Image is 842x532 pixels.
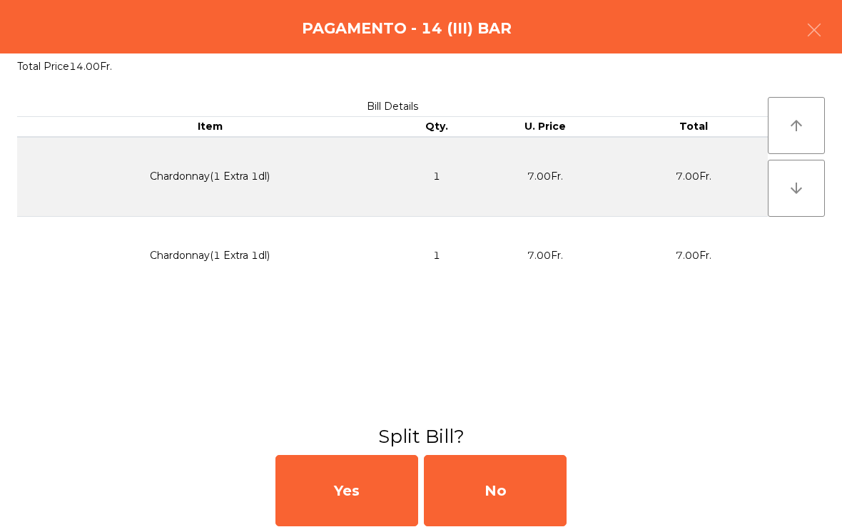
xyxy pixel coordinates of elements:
td: Chardonnay [17,137,402,217]
h3: Split Bill? [11,424,831,449]
td: 7.00Fr. [471,216,619,295]
th: U. Price [471,117,619,137]
td: 7.00Fr. [471,137,619,217]
span: (1 Extra 1dl) [210,249,270,262]
td: 1 [402,137,471,217]
span: Bill Details [367,100,418,113]
td: Chardonnay [17,216,402,295]
td: 7.00Fr. [619,216,768,295]
span: 14.00Fr. [69,60,112,73]
h4: Pagamento - 14 (III) BAR [302,18,512,39]
div: Yes [275,455,418,526]
i: arrow_upward [788,117,805,134]
i: arrow_downward [788,180,805,197]
th: Item [17,117,402,137]
button: arrow_upward [768,97,825,154]
th: Total [619,117,768,137]
button: arrow_downward [768,160,825,217]
td: 1 [402,216,471,295]
span: Total Price [17,60,69,73]
div: No [424,455,567,526]
span: (1 Extra 1dl) [210,170,270,183]
th: Qty. [402,117,471,137]
td: 7.00Fr. [619,137,768,217]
